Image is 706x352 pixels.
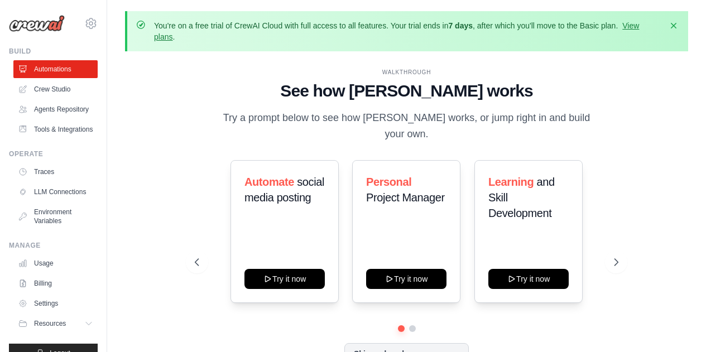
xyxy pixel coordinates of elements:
a: Crew Studio [13,80,98,98]
span: Resources [34,319,66,328]
a: Agents Repository [13,100,98,118]
a: Billing [13,274,98,292]
span: Learning [488,176,534,188]
span: Project Manager [366,191,445,204]
a: Tools & Integrations [13,120,98,138]
div: Build [9,47,98,56]
div: Operate [9,150,98,158]
a: Automations [13,60,98,78]
button: Resources [13,315,98,332]
a: Usage [13,254,98,272]
span: social media posting [244,176,324,204]
p: You're on a free trial of CrewAI Cloud with full access to all features. Your trial ends in , aft... [154,20,661,42]
span: Automate [244,176,294,188]
img: Logo [9,15,65,32]
a: Environment Variables [13,203,98,230]
button: Try it now [366,269,446,289]
a: Settings [13,295,98,312]
strong: 7 days [448,21,473,30]
span: Personal [366,176,411,188]
h1: See how [PERSON_NAME] works [195,81,618,101]
div: Manage [9,241,98,250]
div: WALKTHROUGH [195,68,618,76]
a: Traces [13,163,98,181]
a: LLM Connections [13,183,98,201]
button: Try it now [244,269,325,289]
p: Try a prompt below to see how [PERSON_NAME] works, or jump right in and build your own. [219,110,594,143]
span: and Skill Development [488,176,555,219]
button: Try it now [488,269,569,289]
